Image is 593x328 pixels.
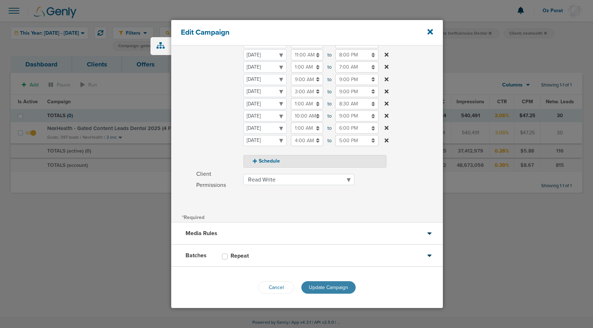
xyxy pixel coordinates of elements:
[243,123,287,134] select: to
[301,281,356,294] button: Update Campaign
[383,49,390,60] button: to
[186,252,207,259] h3: Batches
[335,49,379,60] input: to
[335,74,379,85] input: to
[383,110,390,121] button: to
[327,49,331,60] span: to
[243,49,287,60] select: to
[327,123,331,134] span: to
[291,49,323,60] input: to
[182,214,204,220] span: *Required
[335,110,379,121] input: to
[335,61,379,73] input: to
[335,86,379,97] input: to
[186,230,217,237] h3: Media Rules
[383,123,390,134] button: to
[383,74,390,85] button: to
[327,86,331,97] span: to
[327,135,331,146] span: to
[243,155,386,168] button: Schedule Run my ads on specific times and days to to to to to to to to to
[335,135,379,146] input: to
[258,281,294,294] button: Cancel
[243,86,287,97] select: to
[243,98,287,109] select: to
[291,135,323,146] input: to
[243,110,287,121] select: to
[335,123,379,134] input: to
[291,74,323,85] input: to
[196,169,239,191] span: Client Permissions
[309,284,348,290] span: Update Campaign
[335,98,379,109] input: to
[196,6,239,168] span: Schedule
[291,61,323,73] input: to
[327,110,331,121] span: to
[243,61,287,73] select: to
[243,135,287,146] select: to
[291,110,323,121] input: to
[291,123,323,134] input: to
[327,98,331,109] span: to
[291,98,323,109] input: to
[383,86,390,97] button: to
[383,61,390,73] button: to
[327,74,331,85] span: to
[383,135,390,146] button: to
[231,252,249,259] h3: Repeat
[327,61,331,73] span: to
[243,174,354,185] select: Client Permissions
[243,74,287,85] select: to
[291,86,323,97] input: to
[181,28,408,37] h4: Edit Campaign
[383,98,390,109] button: to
